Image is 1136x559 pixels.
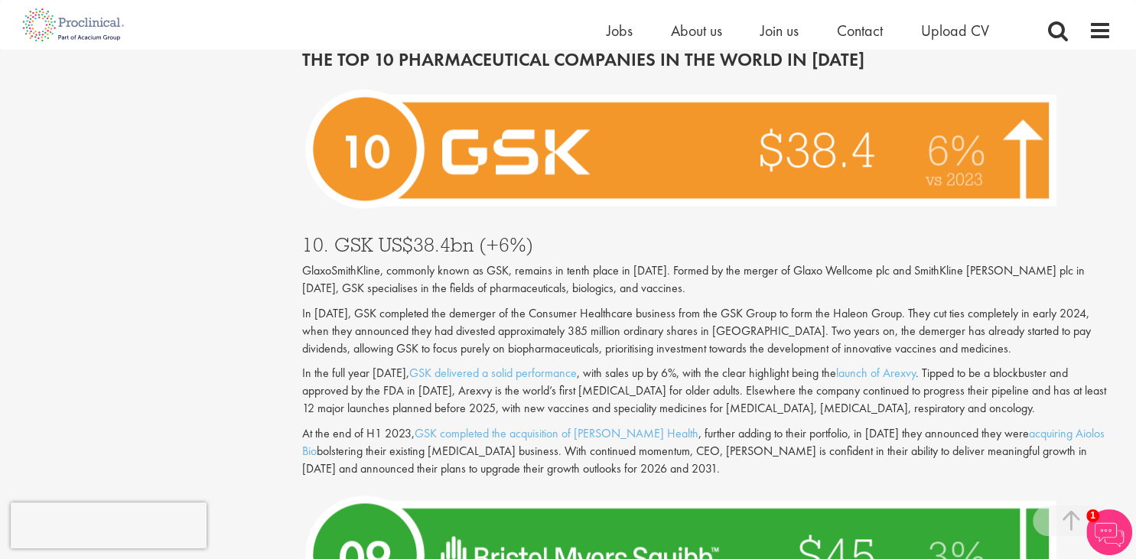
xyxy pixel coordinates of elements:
[607,21,633,41] a: Jobs
[302,235,1112,255] h3: 10. GSK US$38.4bn (+6%)
[921,21,989,41] a: Upload CV
[1086,509,1099,522] span: 1
[409,365,577,381] a: GSK delivered a solid performance
[11,502,207,548] iframe: reCAPTCHA
[1086,509,1132,555] img: Chatbot
[302,425,1112,478] p: At the end of H1 2023, , further adding to their portfolio, in [DATE] they announced they were bo...
[302,425,1105,459] a: acquiring Aiolos Bio
[302,50,1112,70] h2: THE TOP 10 PHARMACEUTICAL COMPANIES IN THE WORLD IN [DATE]
[671,21,722,41] a: About us
[302,305,1112,358] p: In [DATE], GSK completed the demerger of the Consumer Healthcare business from the GSK Group to f...
[302,262,1112,297] p: GlaxoSmithKline, commonly known as GSK, remains in tenth place in [DATE]. Formed by the merger of...
[760,21,799,41] a: Join us
[302,365,1112,418] p: In the full year [DATE], , with sales up by 6%, with the clear highlight being the . Tipped to be...
[415,425,698,441] a: GSK completed the acquisition of [PERSON_NAME] Health
[837,21,883,41] a: Contact
[836,365,916,381] a: launch of Arexvy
